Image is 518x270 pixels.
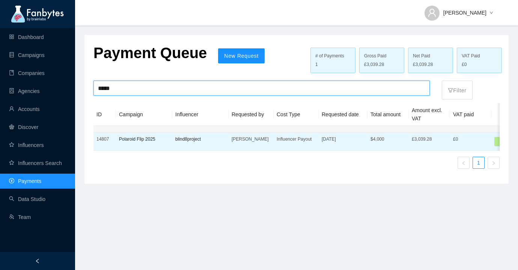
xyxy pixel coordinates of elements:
button: New Request [218,48,265,63]
div: VAT Paid [462,52,497,60]
span: left [461,161,466,165]
li: Previous Page [458,157,470,169]
th: Total amount [367,103,409,126]
span: New Request [224,53,259,59]
button: right [488,157,500,169]
li: Next Page [488,157,500,169]
button: left [458,157,470,169]
th: Influencer [172,103,229,126]
span: 1 [315,62,318,67]
p: [PERSON_NAME] [232,135,271,143]
a: containerAgencies [9,88,40,94]
span: £3,039.28 [364,61,384,68]
a: radar-chartDiscover [9,124,38,130]
th: Amount excl. VAT [409,103,450,126]
span: left [35,258,40,264]
p: £0 [453,135,488,143]
a: 1 [473,157,484,168]
span: user [428,8,437,17]
span: £0 [462,61,467,68]
p: [DATE] [322,135,364,143]
button: [PERSON_NAME]down [419,4,499,16]
a: userAccounts [9,106,40,112]
div: Gross Paid [364,52,399,60]
th: ID [93,103,116,126]
button: filterFilter [442,81,472,99]
th: Cost Type [274,103,319,126]
p: £3,039.28 [412,135,447,143]
li: 1 [473,157,485,169]
p: Polaroid Flip 2025 [119,135,169,143]
a: databaseCampaigns [9,52,45,58]
p: Payment Queue [93,44,207,62]
p: Filter [448,82,466,94]
p: blind8project [175,135,226,143]
p: Influencer Payout [277,135,316,143]
span: £3,039.28 [413,61,433,68]
th: Requested by [229,103,274,126]
a: starInfluencers Search [9,160,62,166]
div: Net Paid [413,52,448,60]
th: Campaign [116,103,172,126]
th: VAT paid [450,103,491,126]
th: Requested date [319,103,367,126]
div: # of Payments [315,52,351,60]
a: bookCompanies [9,70,45,76]
span: filter [448,88,453,93]
a: usergroup-addTeam [9,214,31,220]
a: searchData Studio [9,196,45,202]
a: appstoreDashboard [9,34,44,40]
span: down [489,11,493,15]
a: starInfluencers [9,142,44,148]
span: [PERSON_NAME] [443,9,486,17]
a: pay-circlePayments [9,178,41,184]
p: $ 4,000 [370,135,406,143]
span: right [491,161,496,165]
p: 14807 [96,135,113,143]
